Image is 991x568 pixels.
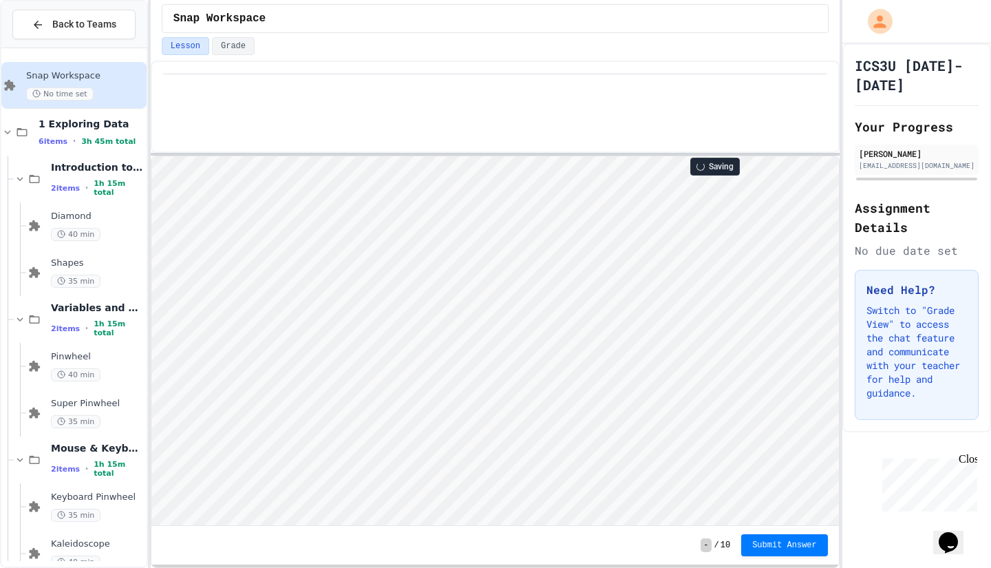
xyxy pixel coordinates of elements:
[39,118,144,130] span: 1 Exploring Data
[51,509,100,522] span: 35 min
[866,282,967,298] h3: Need Help?
[51,492,144,503] span: Keyboard Pinwheel
[859,147,974,160] div: [PERSON_NAME]
[853,6,896,37] div: My Account
[94,460,144,478] span: 1h 15m total
[39,137,67,146] span: 6 items
[51,211,144,222] span: Diamond
[6,6,95,87] div: Chat with us now!Close
[51,302,144,314] span: Variables and Blocks
[85,323,88,334] span: •
[855,242,979,259] div: No due date set
[52,17,116,32] span: Back to Teams
[26,70,144,82] span: Snap Workspace
[162,37,209,55] button: Lesson
[173,10,266,27] span: Snap Workspace
[855,198,979,237] h2: Assignment Details
[51,324,80,333] span: 2 items
[51,398,144,410] span: Super Pinwheel
[51,465,80,474] span: 2 items
[51,368,100,381] span: 40 min
[51,442,144,454] span: Mouse & Keyboard
[212,37,255,55] button: Grade
[81,137,136,146] span: 3h 45m total
[866,304,967,400] p: Switch to "Grade View" to access the chat feature and communicate with your teacher for help and ...
[51,351,144,363] span: Pinwheel
[855,56,979,94] h1: ICS3U [DATE]-[DATE]
[51,184,80,193] span: 2 items
[51,161,144,173] span: Introduction to Snap
[51,538,144,550] span: Kaleidoscope
[859,160,974,171] div: [EMAIL_ADDRESS][DOMAIN_NAME]
[94,319,144,337] span: 1h 15m total
[855,117,979,136] h2: Your Progress
[85,463,88,474] span: •
[85,182,88,193] span: •
[94,179,144,197] span: 1h 15m total
[73,136,76,147] span: •
[12,10,136,39] button: Back to Teams
[877,453,977,512] iframe: chat widget
[51,415,100,428] span: 35 min
[51,275,100,288] span: 35 min
[26,87,94,101] span: No time set
[933,513,977,554] iframe: chat widget
[51,228,100,241] span: 40 min
[51,257,144,269] span: Shapes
